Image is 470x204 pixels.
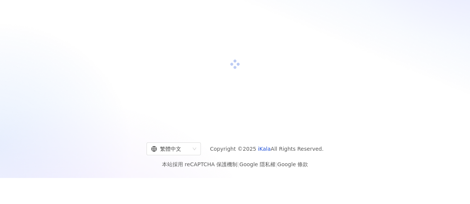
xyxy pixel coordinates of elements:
div: 繁體中文 [151,143,190,155]
a: Google 隱私權 [239,161,276,167]
span: | [237,161,239,167]
span: Copyright © 2025 All Rights Reserved. [210,144,324,153]
span: | [276,161,277,167]
a: iKala [258,146,271,152]
a: Google 條款 [277,161,308,167]
span: 本站採用 reCAPTCHA 保護機制 [162,160,308,169]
